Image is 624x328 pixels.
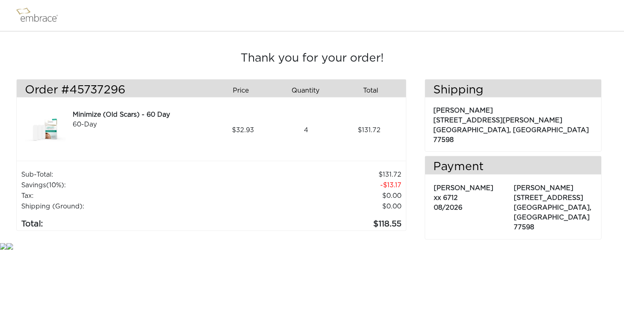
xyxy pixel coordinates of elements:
[230,191,402,201] td: 0.00
[7,243,13,250] img: star.gif
[230,180,402,191] td: 13.17
[514,179,593,232] p: [PERSON_NAME] [STREET_ADDRESS] [GEOGRAPHIC_DATA], [GEOGRAPHIC_DATA] 77598
[425,84,601,98] h3: Shipping
[16,52,608,66] h3: Thank you for your order!
[230,169,402,180] td: 131.72
[341,84,406,98] div: Total
[21,201,230,212] td: Shipping (Ground):
[425,160,601,174] h3: Payment
[73,120,208,129] div: 60-Day
[25,110,66,151] img: dfa70dfa-8e49-11e7-8b1f-02e45ca4b85b.jpeg
[434,195,458,201] span: xx 6712
[14,5,67,26] img: logo.png
[230,212,402,230] td: 118.55
[358,125,381,135] span: 131.72
[230,201,402,212] td: $0.00
[21,191,230,201] td: Tax:
[304,125,308,135] span: 4
[46,182,64,188] span: (10%)
[21,180,230,191] td: Savings :
[433,102,593,145] p: [PERSON_NAME] [STREET_ADDRESS][PERSON_NAME] [GEOGRAPHIC_DATA], [GEOGRAPHIC_DATA] 77598
[21,212,230,230] td: Total:
[292,86,319,95] span: Quantity
[25,84,205,98] h3: Order #45737296
[232,125,254,135] span: 32.93
[21,169,230,180] td: Sub-Total:
[434,204,462,211] span: 08/2026
[434,185,493,191] span: [PERSON_NAME]
[73,110,208,120] div: Minimize (Old Scars) - 60 Day
[212,84,276,98] div: Price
